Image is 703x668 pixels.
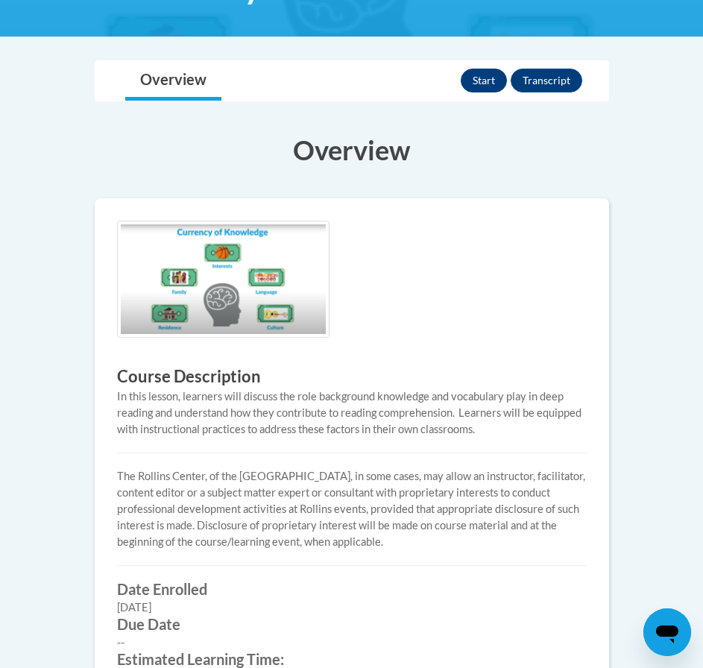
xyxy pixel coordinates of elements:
iframe: Button to launch messaging window [643,608,691,656]
div: -- [117,634,587,651]
h3: Course Description [117,365,587,388]
label: Date Enrolled [117,581,587,597]
label: Estimated Learning Time: [117,651,587,667]
button: Transcript [511,69,582,92]
a: Overview [125,61,221,101]
button: Start [461,69,507,92]
div: [DATE] [117,599,587,616]
label: Due Date [117,616,587,632]
div: In this lesson, learners will discuss the role background knowledge and vocabulary play in deep r... [117,388,587,438]
h3: Overview [95,131,609,168]
img: Course logo image [117,221,330,338]
p: The Rollins Center, of the [GEOGRAPHIC_DATA], in some cases, may allow an instructor, facilitator... [117,468,587,550]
